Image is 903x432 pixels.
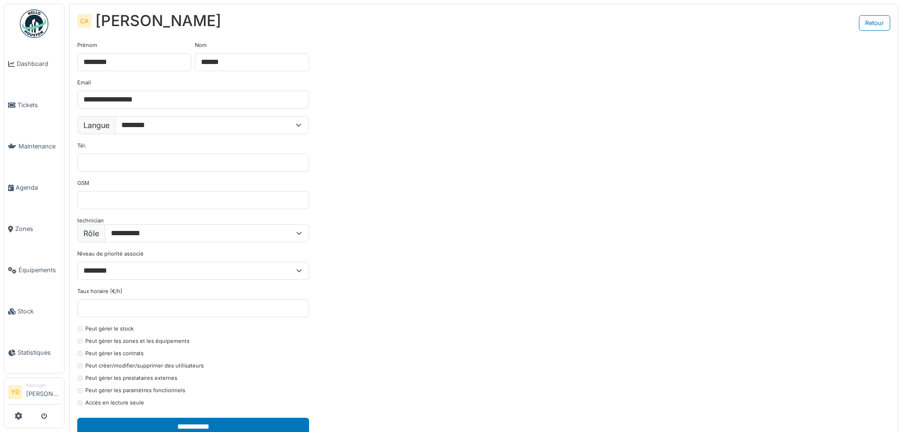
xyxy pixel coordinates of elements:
[77,142,86,150] label: Tél.
[26,382,60,389] div: Manager
[4,84,64,126] a: Tickets
[85,399,144,407] label: Accès en lecture seule
[77,14,91,28] div: CA
[8,382,60,404] a: YD Manager[PERSON_NAME]
[26,382,60,402] li: [PERSON_NAME]
[859,15,890,31] a: Retour
[4,126,64,167] a: Maintenance
[77,287,122,295] label: Taux horaire (€/h)
[85,362,204,370] label: Peut créer/modifier/supprimer des utilisateurs
[77,250,144,258] label: Niveau de priorité associé
[16,183,60,192] span: Agenda
[18,348,60,357] span: Statistiques
[85,374,177,382] label: Peut gérer les prestataires externes
[85,386,185,395] label: Peut gérer les paramètres fonctionnels
[8,385,22,399] li: YD
[85,337,190,345] label: Peut gérer les zones et les équipements
[95,12,221,30] div: [PERSON_NAME]
[4,43,64,84] a: Dashboard
[18,307,60,316] span: Stock
[17,59,60,68] span: Dashboard
[18,101,60,110] span: Tickets
[85,349,144,358] label: Peut gérer les contrats
[77,116,116,134] label: Langue
[20,9,48,38] img: Badge_color-CXgf-gQk.svg
[4,249,64,291] a: Équipements
[4,332,64,373] a: Statistiques
[77,41,97,49] label: Prénom
[195,41,207,49] label: Nom
[77,79,91,87] label: Email
[4,167,64,208] a: Agenda
[4,291,64,332] a: Stock
[85,325,134,333] label: Peut gérer le stock
[4,208,64,249] a: Zones
[18,266,60,275] span: Équipements
[18,142,60,151] span: Maintenance
[15,224,60,233] span: Zones
[77,179,89,187] label: GSM
[77,224,105,242] label: Rôle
